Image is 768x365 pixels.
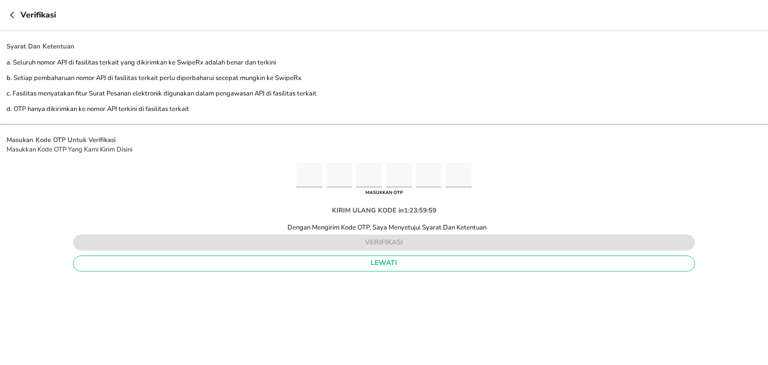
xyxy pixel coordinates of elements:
[281,223,487,232] div: Dengan Mengirim Kode OTP, Saya Menyetujui Syarat Dan Ketentuan
[356,163,382,187] input: Please enter OTP character 3
[73,255,695,271] button: lewati
[324,198,444,223] div: KIRIM ULANG KODE in1:23:59:59
[416,163,442,187] input: Please enter OTP character 5
[81,257,686,269] span: lewati
[445,163,471,187] input: Please enter OTP character 6
[326,163,352,187] input: Please enter OTP character 2
[20,9,56,21] p: Verifikasi
[363,187,405,198] div: MASUKKAN OTP
[386,163,412,187] input: Please enter OTP character 4
[296,163,322,187] input: Please enter OTP character 1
